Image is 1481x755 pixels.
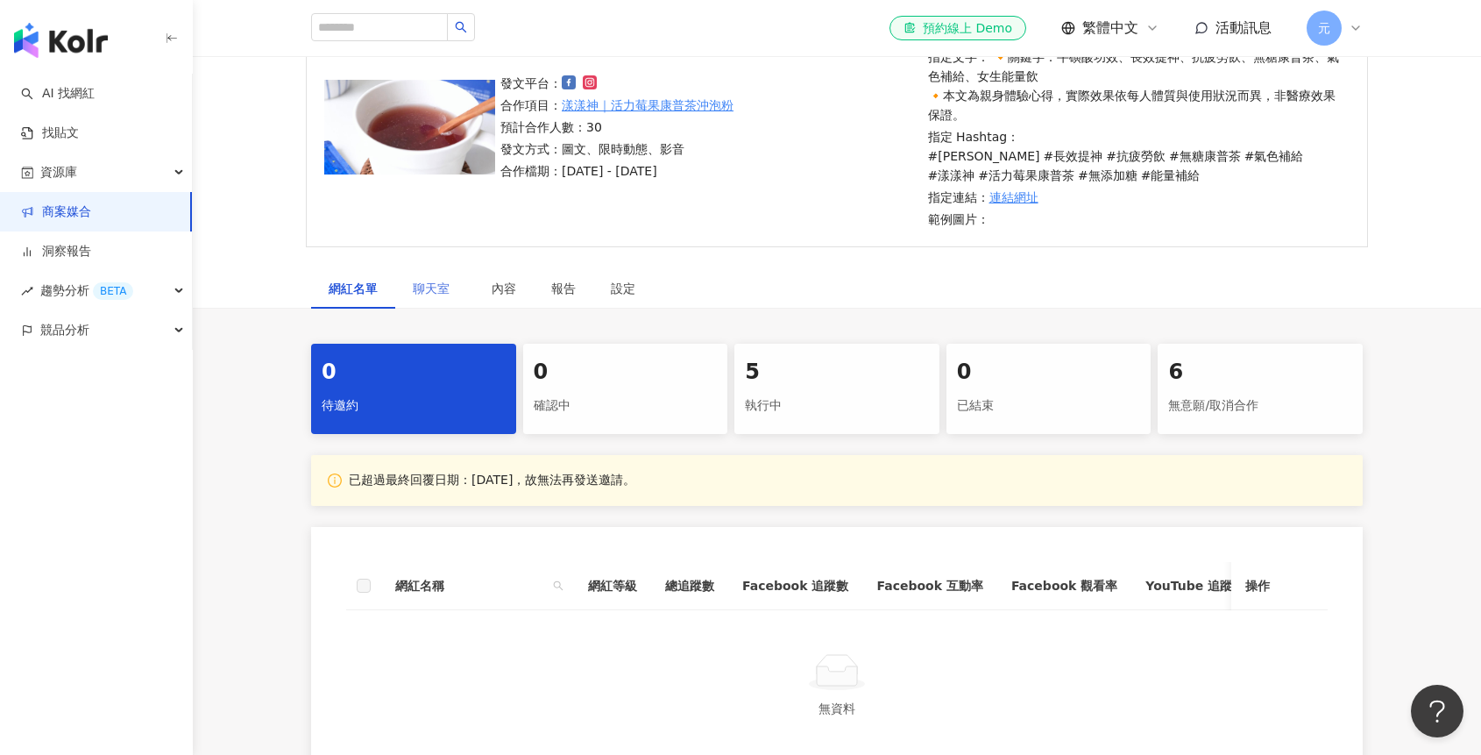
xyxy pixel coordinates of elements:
span: 繁體中文 [1082,18,1138,38]
span: search [455,21,467,33]
div: 6 [1168,358,1352,388]
th: 總追蹤數 [651,562,728,610]
th: Facebook 觀看率 [997,562,1131,610]
p: 已超過最終回覆日期：[DATE]，故無法再發送邀請。 [349,472,635,489]
span: search [553,580,563,591]
div: 設定 [611,279,635,298]
p: 指定 Hashtag： [928,127,1345,185]
th: Facebook 追蹤數 [728,562,862,610]
p: 指定連結： [928,188,1345,207]
th: YouTube 追蹤數 [1131,562,1258,610]
span: search [549,573,567,599]
span: 活動訊息 [1215,19,1272,36]
div: 無意願/取消合作 [1168,391,1352,421]
div: 0 [534,358,718,388]
p: 範例圖片： [928,210,1345,229]
th: 操作 [1231,562,1328,610]
span: 網紅名稱 [395,576,546,595]
iframe: Help Scout Beacon - Open [1411,685,1463,737]
p: #漾漾神 [928,166,975,185]
div: 網紅名單 [329,279,378,298]
p: #無添加糖 [1078,166,1137,185]
div: 確認中 [534,391,718,421]
p: #能量補給 [1141,166,1201,185]
div: 內容 [492,279,516,298]
p: 發文平台： [500,74,733,93]
th: Facebook 互動率 [862,562,996,610]
div: 待邀約 [322,391,506,421]
img: 漾漾神｜活力莓果康普茶沖泡粉 [324,80,495,175]
div: 無資料 [367,699,1307,718]
div: 0 [322,358,506,388]
a: 漾漾神｜活力莓果康普茶沖泡粉 [562,96,733,115]
span: rise [21,285,33,297]
span: info-circle [325,471,344,490]
a: 預約線上 Demo [889,16,1026,40]
a: 洞察報告 [21,243,91,260]
p: #活力莓果康普茶 [978,166,1074,185]
p: 發文方式：圖文、限時動態、影音 [500,139,733,159]
span: 聊天室 [413,282,457,295]
p: 合作檔期：[DATE] - [DATE] [500,161,733,181]
span: 元 [1318,18,1330,38]
p: 合作項目： [500,96,733,115]
div: 已結束 [957,391,1141,421]
p: #無糖康普茶 [1169,146,1241,166]
p: #[PERSON_NAME] [928,146,1040,166]
a: 連結網址 [989,188,1038,207]
p: 指定文字： 🔸關鍵字：牛磺酸功效、長效提神、抗疲勞飲、無糖康普茶、氣色補給、女生能量飲 🔸本文為親身體驗心得，實際效果依每人體質與使用狀況而異，非醫療效果保證。 [928,47,1345,125]
span: 競品分析 [40,310,89,350]
th: 網紅等級 [574,562,651,610]
span: 資源庫 [40,153,77,192]
a: 找貼文 [21,125,79,142]
a: searchAI 找網紅 [21,85,95,103]
div: 5 [745,358,929,388]
div: BETA [93,282,133,300]
img: logo [14,23,108,58]
a: 商案媒合 [21,203,91,221]
div: 預約線上 Demo [903,19,1012,37]
p: #氣色補給 [1244,146,1304,166]
p: #抗疲勞飲 [1106,146,1166,166]
span: 趨勢分析 [40,271,133,310]
div: 執行中 [745,391,929,421]
p: #長效提神 [1044,146,1103,166]
div: 0 [957,358,1141,388]
div: 報告 [551,279,576,298]
p: 預計合作人數：30 [500,118,733,137]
